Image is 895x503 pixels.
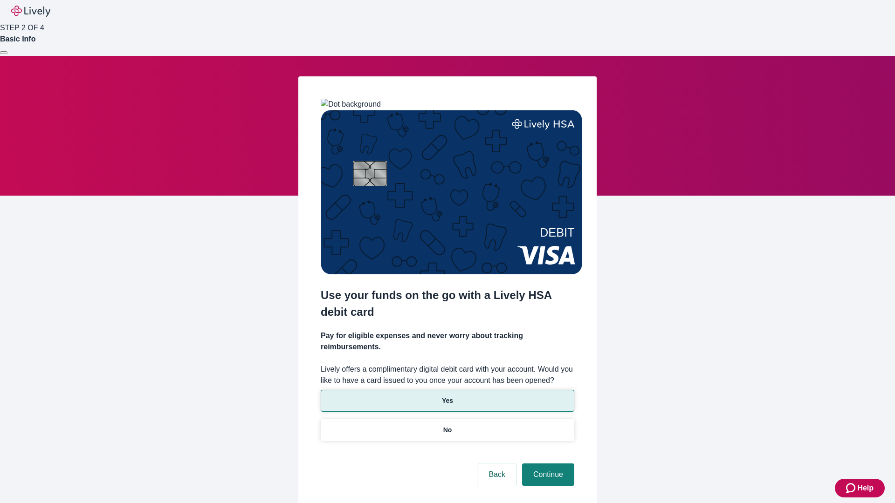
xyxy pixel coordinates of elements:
[522,463,574,486] button: Continue
[321,330,574,353] h4: Pay for eligible expenses and never worry about tracking reimbursements.
[477,463,516,486] button: Back
[846,483,857,494] svg: Zendesk support icon
[321,419,574,441] button: No
[321,364,574,386] label: Lively offers a complimentary digital debit card with your account. Would you like to have a card...
[321,99,381,110] img: Dot background
[835,479,885,497] button: Zendesk support iconHelp
[443,425,452,435] p: No
[442,396,453,406] p: Yes
[857,483,874,494] span: Help
[321,390,574,412] button: Yes
[321,110,582,274] img: Debit card
[321,287,574,320] h2: Use your funds on the go with a Lively HSA debit card
[11,6,50,17] img: Lively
